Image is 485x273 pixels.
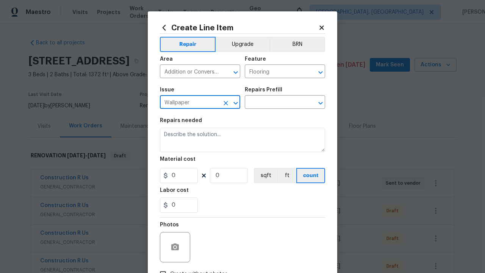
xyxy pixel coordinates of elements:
[160,56,173,62] h5: Area
[315,98,326,108] button: Open
[230,67,241,78] button: Open
[245,87,282,93] h5: Repairs Prefill
[160,222,179,227] h5: Photos
[160,188,189,193] h5: Labor cost
[230,98,241,108] button: Open
[160,24,318,32] h2: Create Line Item
[277,168,296,183] button: ft
[160,37,216,52] button: Repair
[216,37,270,52] button: Upgrade
[254,168,277,183] button: sqft
[296,168,325,183] button: count
[160,87,174,93] h5: Issue
[160,118,202,123] h5: Repairs needed
[160,157,196,162] h5: Material cost
[221,98,231,108] button: Clear
[315,67,326,78] button: Open
[269,37,325,52] button: BRN
[245,56,266,62] h5: Feature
